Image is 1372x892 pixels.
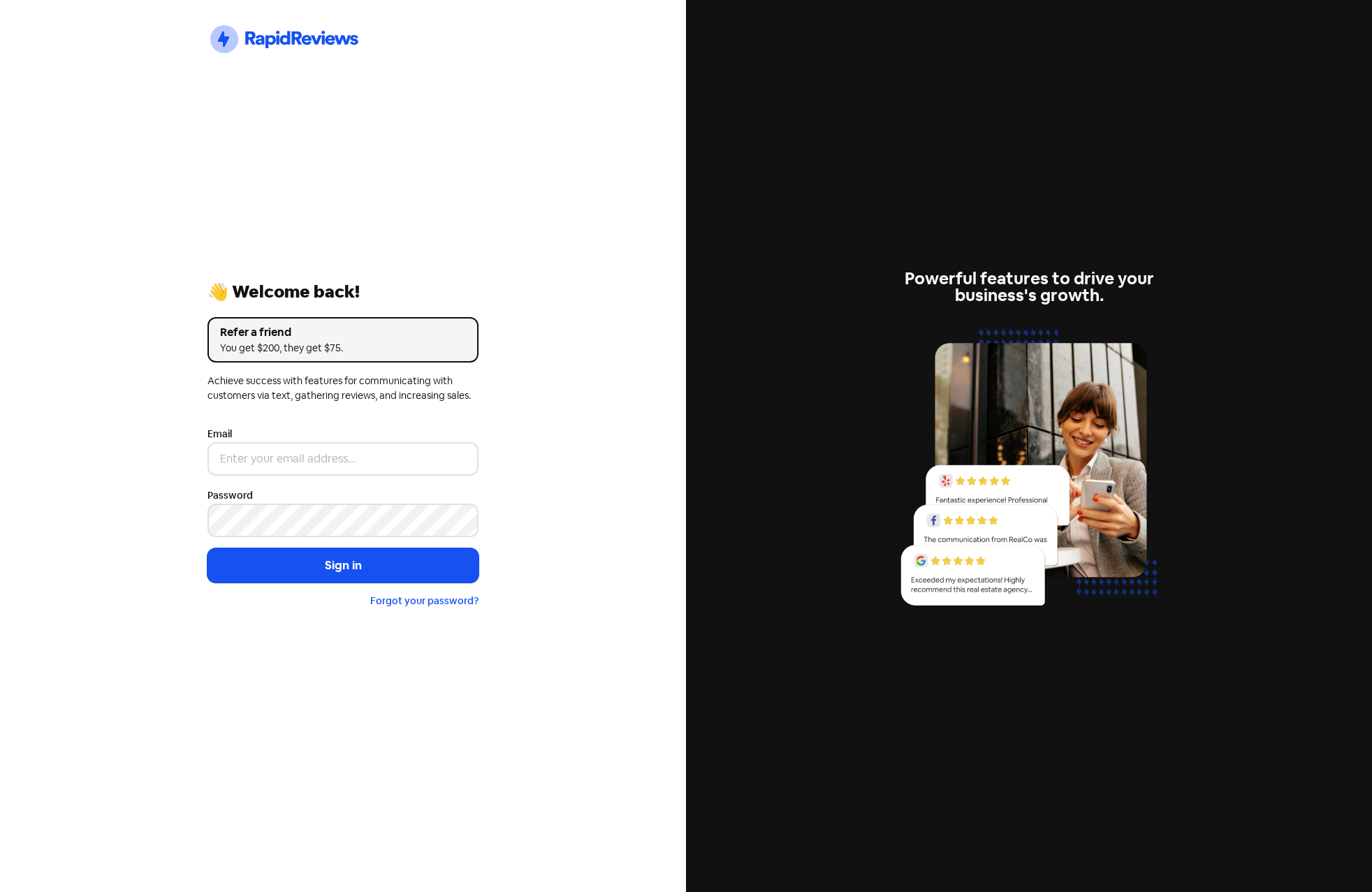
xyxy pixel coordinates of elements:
[370,594,479,607] a: Forgot your password?
[207,374,479,403] div: Achieve success with features for communicating with customers via text, gathering reviews, and i...
[893,321,1165,622] img: reviews
[220,341,466,356] div: You get $200, they get $75.
[220,324,466,341] div: Refer a friend
[207,488,253,503] label: Password
[893,270,1165,304] div: Powerful features to drive your business's growth.
[207,548,479,583] button: Sign in
[207,284,479,300] div: 👋 Welcome back!
[207,442,479,476] input: Enter your email address...
[207,427,232,441] label: Email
